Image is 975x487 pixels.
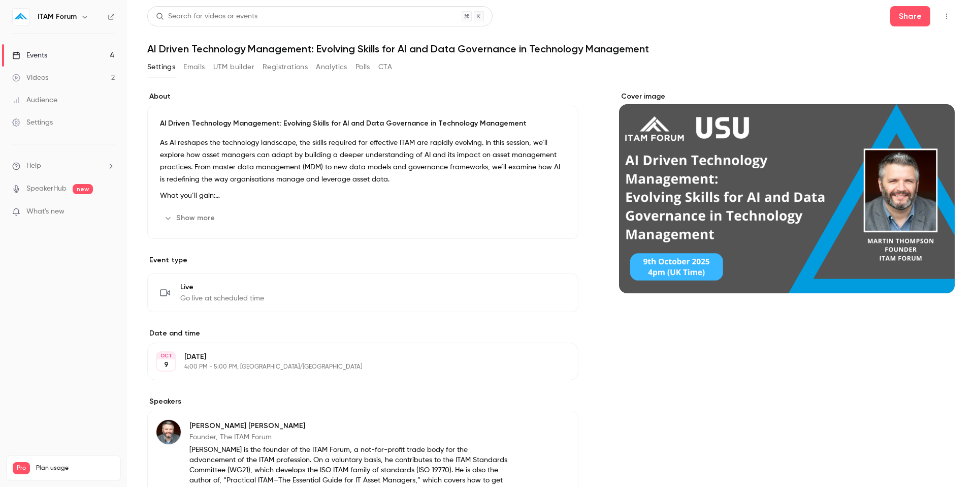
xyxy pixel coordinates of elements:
[619,92,955,293] section: Cover image
[157,352,175,359] div: OCT
[73,184,93,194] span: new
[160,137,566,186] p: As AI reshapes the technology landscape, the skills required for effective ITAM are rapidly evolv...
[12,50,47,60] div: Events
[12,95,57,105] div: Audience
[164,360,169,370] p: 9
[378,59,392,75] button: CTA
[147,328,578,339] label: Date and time
[180,293,264,303] span: Go live at scheduled time
[147,59,175,75] button: Settings
[263,59,308,75] button: Registrations
[184,363,525,371] p: 4:00 PM - 5:00 PM, [GEOGRAPHIC_DATA]/[GEOGRAPHIC_DATA]
[147,255,578,265] p: Event type
[13,9,29,25] img: ITAM Forum
[13,462,30,474] span: Pro
[103,207,115,217] iframe: Noticeable Trigger
[619,92,955,102] label: Cover image
[12,161,115,171] li: help-dropdown-opener
[38,12,77,22] h6: ITAM Forum
[26,161,41,171] span: Help
[147,397,578,407] label: Speakers
[189,421,512,431] p: [PERSON_NAME] [PERSON_NAME]
[180,282,264,292] span: Live
[890,6,930,26] button: Share
[213,59,254,75] button: UTM builder
[316,59,347,75] button: Analytics
[156,11,257,22] div: Search for videos or events
[156,420,181,444] img: Martin Thompson Thompson
[189,432,512,442] p: Founder, The ITAM Forum
[355,59,370,75] button: Polls
[147,43,955,55] h1: AI Driven Technology Management: Evolving Skills for AI and Data Governance in Technology Management
[160,118,566,129] p: AI Driven Technology Management: Evolving Skills for AI and Data Governance in Technology Management
[12,73,48,83] div: Videos
[36,464,114,472] span: Plan usage
[147,92,578,102] label: About
[26,184,67,194] a: SpeakerHub
[160,210,221,226] button: Show more
[183,59,205,75] button: Emails
[12,117,53,128] div: Settings
[26,206,64,217] span: What's new
[184,352,525,362] p: [DATE]
[160,190,566,202] p: What you’ll gain:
